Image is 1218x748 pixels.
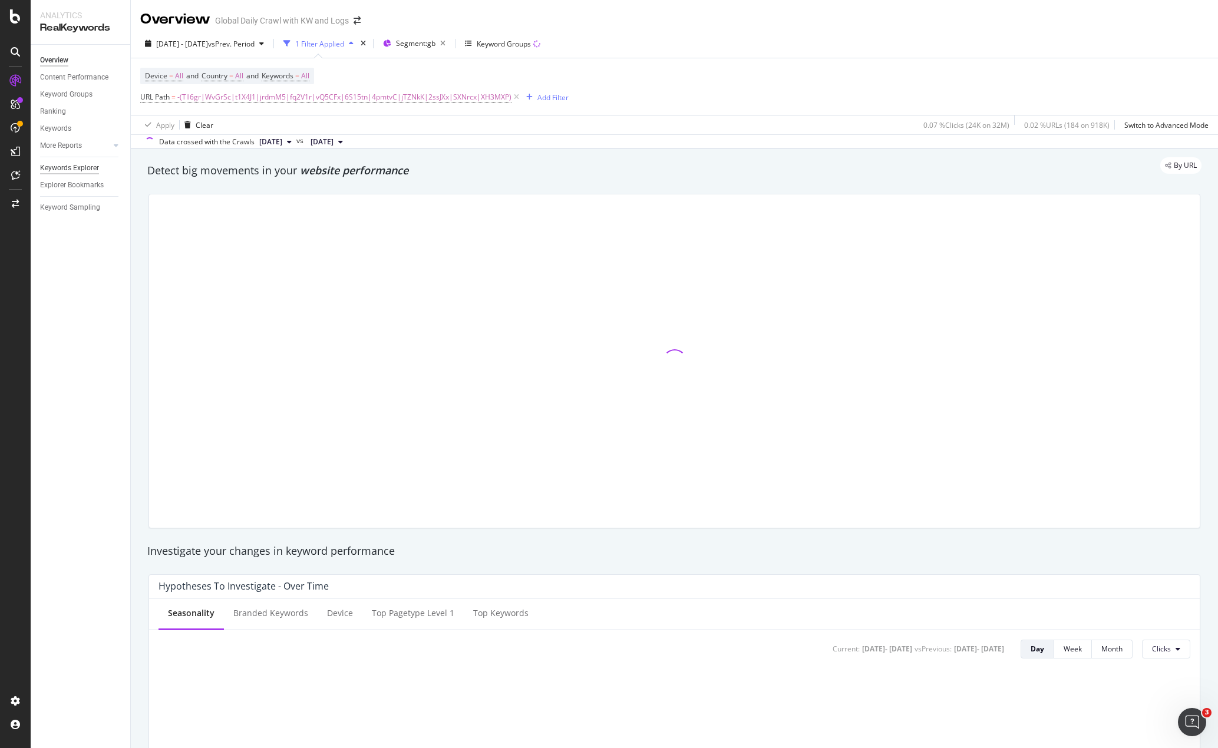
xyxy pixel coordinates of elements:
div: vs Previous : [915,644,952,654]
div: Keyword Groups [40,88,93,101]
button: 1 Filter Applied [279,34,358,53]
span: All [175,68,183,84]
div: Week [1064,644,1082,654]
a: Keyword Groups [40,88,122,101]
span: All [301,68,309,84]
span: Keywords [262,71,293,81]
a: Overview [40,54,122,67]
span: and [186,71,199,81]
span: 2021 Jul. 1st [259,137,282,147]
div: Overview [40,54,68,67]
button: Day [1021,640,1054,658]
span: = [171,92,176,102]
div: Add Filter [537,92,569,102]
button: Clear [180,115,213,134]
button: [DATE] - [DATE]vsPrev. Period [140,34,269,53]
div: arrow-right-arrow-left [354,16,361,25]
iframe: Intercom live chat [1178,708,1206,736]
div: Global Daily Crawl with KW and Logs [215,15,349,27]
span: Clicks [1152,644,1171,654]
span: = [169,71,173,81]
div: Analytics [40,9,121,21]
div: Apply [156,120,174,130]
button: Apply [140,115,174,134]
span: Segment: gb [396,38,435,48]
div: Top Keywords [473,607,529,619]
div: [DATE] - [DATE] [954,644,1004,654]
div: Current: [833,644,860,654]
button: Keyword Groups [460,34,545,53]
span: [DATE] - [DATE] [156,39,208,49]
div: Month [1101,644,1123,654]
span: By URL [1174,162,1197,169]
div: Explorer Bookmarks [40,179,104,191]
span: Device [145,71,167,81]
div: Data crossed with the Crawls [159,137,255,147]
a: Keyword Sampling [40,201,122,214]
div: legacy label [1160,157,1202,174]
div: 0.07 % Clicks ( 24K on 32M ) [923,120,1009,130]
div: RealKeywords [40,21,121,35]
span: vs Prev. Period [208,39,255,49]
div: Hypotheses to Investigate - Over Time [159,580,329,592]
div: Day [1031,644,1044,654]
a: Keywords Explorer [40,162,122,174]
div: Top pagetype Level 1 [372,607,454,619]
div: Seasonality [168,607,214,619]
div: Keywords Explorer [40,162,99,174]
button: [DATE] [306,135,348,149]
span: Country [202,71,227,81]
div: 0.02 % URLs ( 184 on 918K ) [1024,120,1110,130]
div: Clear [196,120,213,130]
span: All [235,68,243,84]
a: Ranking [40,105,122,118]
button: Week [1054,640,1092,658]
a: More Reports [40,140,110,152]
span: vs [296,135,306,146]
div: Keyword Groups [477,39,531,49]
span: -(Tll6gr|WvGrSc|t1X4J1|jrdmM5|fq2V1r|vQ5CFx|6S15tn|4pmtvC|jTZNkK|2ssJXx|SXNrcx|XH3MXP) [177,89,511,105]
div: [DATE] - [DATE] [862,644,912,654]
button: [DATE] [255,135,296,149]
button: Switch to Advanced Mode [1120,115,1209,134]
div: Keywords [40,123,71,135]
div: Keyword Sampling [40,201,100,214]
div: Branded Keywords [233,607,308,619]
div: Overview [140,9,210,29]
span: 2021 May. 13th [311,137,334,147]
div: 1 Filter Applied [295,39,344,49]
a: Explorer Bookmarks [40,179,122,191]
div: Ranking [40,105,66,118]
a: Keywords [40,123,122,135]
div: Investigate your changes in keyword performance [147,544,1202,559]
span: 3 [1202,708,1212,717]
span: and [246,71,259,81]
a: Content Performance [40,71,122,84]
button: Add Filter [521,90,569,104]
span: = [295,71,299,81]
div: More Reports [40,140,82,152]
div: Device [327,607,353,619]
button: Month [1092,640,1133,658]
button: Clicks [1142,640,1190,658]
div: Switch to Advanced Mode [1124,120,1209,130]
span: URL Path [140,92,170,102]
button: Segment:gb [378,34,450,53]
div: times [358,38,368,49]
div: Content Performance [40,71,108,84]
span: = [229,71,233,81]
